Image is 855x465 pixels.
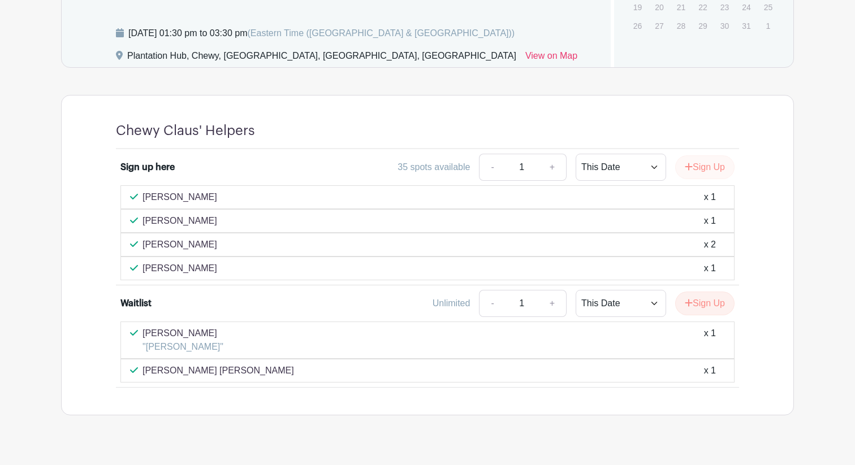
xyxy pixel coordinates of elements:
p: [PERSON_NAME] [PERSON_NAME] [142,364,294,377]
p: "[PERSON_NAME]" [142,340,223,354]
div: x 2 [704,238,716,251]
a: - [479,154,505,181]
p: [PERSON_NAME] [142,327,223,340]
div: Plantation Hub, Chewy, [GEOGRAPHIC_DATA], [GEOGRAPHIC_DATA], [GEOGRAPHIC_DATA] [127,49,516,67]
div: x 1 [704,214,716,228]
p: 28 [672,17,690,34]
a: View on Map [525,49,577,67]
p: 1 [759,17,778,34]
div: [DATE] 01:30 pm to 03:30 pm [128,27,515,40]
button: Sign Up [675,155,735,179]
p: 30 [715,17,734,34]
p: 31 [737,17,755,34]
p: 26 [628,17,647,34]
div: x 1 [704,364,716,377]
h4: Chewy Claus' Helpers [116,123,255,139]
p: 29 [693,17,712,34]
a: + [538,290,567,317]
div: x 1 [704,190,716,204]
p: [PERSON_NAME] [142,238,217,251]
div: Unlimited [433,297,470,310]
a: - [479,290,505,317]
div: Sign up here [120,160,175,174]
button: Sign Up [675,292,735,315]
p: [PERSON_NAME] [142,190,217,204]
div: Waitlist [120,297,152,310]
div: x 1 [704,327,716,354]
div: x 1 [704,262,716,275]
p: [PERSON_NAME] [142,262,217,275]
div: 35 spots available [398,160,470,174]
p: [PERSON_NAME] [142,214,217,228]
p: 27 [650,17,668,34]
span: (Eastern Time ([GEOGRAPHIC_DATA] & [GEOGRAPHIC_DATA])) [247,28,515,38]
a: + [538,154,567,181]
